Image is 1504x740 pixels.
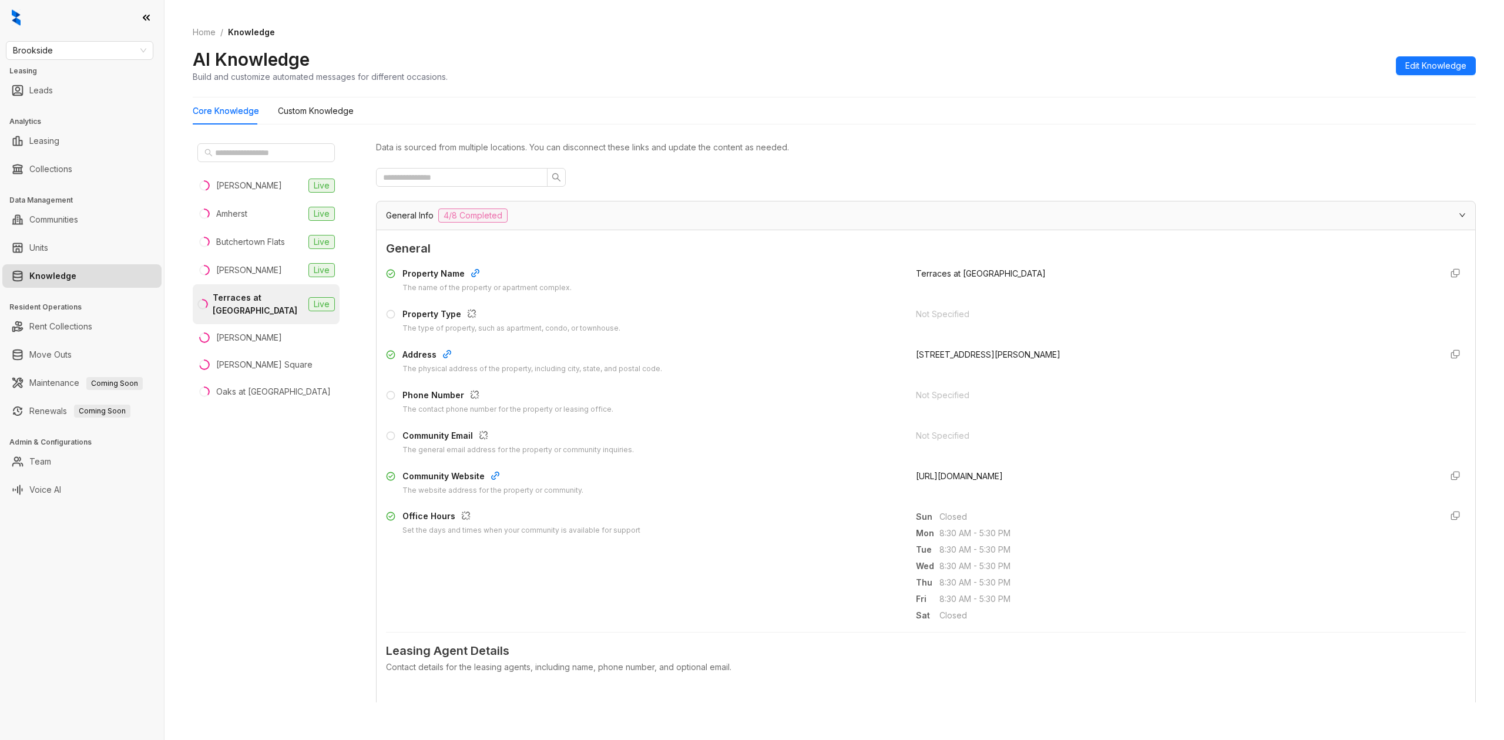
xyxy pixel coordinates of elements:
[29,236,48,260] a: Units
[386,209,434,222] span: General Info
[916,576,939,589] span: Thu
[2,264,162,288] li: Knowledge
[193,70,448,83] div: Build and customize automated messages for different occasions.
[2,371,162,395] li: Maintenance
[216,236,285,248] div: Butchertown Flats
[939,593,1432,606] span: 8:30 AM - 5:30 PM
[86,377,143,390] span: Coming Soon
[939,560,1432,573] span: 8:30 AM - 5:30 PM
[386,661,1466,674] div: Contact details for the leasing agents, including name, phone number, and optional email.
[29,157,72,181] a: Collections
[2,315,162,338] li: Rent Collections
[308,263,335,277] span: Live
[916,471,1003,481] span: [URL][DOMAIN_NAME]
[916,268,1046,278] span: Terraces at [GEOGRAPHIC_DATA]
[916,308,1432,321] div: Not Specified
[402,364,662,375] div: The physical address of the property, including city, state, and postal code.
[29,343,72,366] a: Move Outs
[29,399,130,423] a: RenewalsComing Soon
[216,264,282,277] div: [PERSON_NAME]
[2,236,162,260] li: Units
[402,510,640,525] div: Office Hours
[916,348,1432,361] div: [STREET_ADDRESS][PERSON_NAME]
[2,343,162,366] li: Move Outs
[916,510,939,523] span: Sun
[29,450,51,473] a: Team
[402,323,620,334] div: The type of property, such as apartment, condo, or townhouse.
[1396,56,1476,75] button: Edit Knowledge
[9,195,164,206] h3: Data Management
[12,9,21,26] img: logo
[308,179,335,193] span: Live
[29,264,76,288] a: Knowledge
[377,201,1475,230] div: General Info4/8 Completed
[916,593,939,606] span: Fri
[939,527,1432,540] span: 8:30 AM - 5:30 PM
[1459,211,1466,218] span: expanded
[213,291,304,317] div: Terraces at [GEOGRAPHIC_DATA]
[2,157,162,181] li: Collections
[2,450,162,473] li: Team
[916,543,939,556] span: Tue
[386,240,1466,258] span: General
[939,510,1432,523] span: Closed
[29,79,53,102] a: Leads
[216,358,313,371] div: [PERSON_NAME] Square
[216,179,282,192] div: [PERSON_NAME]
[438,208,508,223] span: 4/8 Completed
[220,26,223,39] li: /
[402,389,613,404] div: Phone Number
[916,609,939,622] span: Sat
[2,129,162,153] li: Leasing
[193,48,310,70] h2: AI Knowledge
[402,445,634,456] div: The general email address for the property or community inquiries.
[193,105,259,117] div: Core Knowledge
[916,429,1432,442] div: Not Specified
[204,149,213,157] span: search
[9,302,164,312] h3: Resident Operations
[402,404,613,415] div: The contact phone number for the property or leasing office.
[402,267,572,282] div: Property Name
[916,389,1432,402] div: Not Specified
[216,331,282,344] div: [PERSON_NAME]
[402,485,583,496] div: The website address for the property or community.
[2,79,162,102] li: Leads
[939,576,1432,589] span: 8:30 AM - 5:30 PM
[386,642,1466,660] span: Leasing Agent Details
[939,543,1432,556] span: 8:30 AM - 5:30 PM
[2,478,162,502] li: Voice AI
[2,399,162,423] li: Renewals
[1405,59,1466,72] span: Edit Knowledge
[29,478,61,502] a: Voice AI
[216,385,331,398] div: Oaks at [GEOGRAPHIC_DATA]
[402,282,572,294] div: The name of the property or apartment complex.
[9,66,164,76] h3: Leasing
[916,560,939,573] span: Wed
[402,525,640,536] div: Set the days and times when your community is available for support
[278,105,354,117] div: Custom Knowledge
[552,173,561,182] span: search
[308,297,335,311] span: Live
[402,470,583,485] div: Community Website
[29,129,59,153] a: Leasing
[2,208,162,231] li: Communities
[308,235,335,249] span: Live
[9,437,164,448] h3: Admin & Configurations
[376,141,1476,154] div: Data is sourced from multiple locations. You can disconnect these links and update the content as...
[13,42,146,59] span: Brookside
[916,527,939,540] span: Mon
[939,609,1432,622] span: Closed
[402,429,634,445] div: Community Email
[402,308,620,323] div: Property Type
[29,208,78,231] a: Communities
[9,116,164,127] h3: Analytics
[74,405,130,418] span: Coming Soon
[228,27,275,37] span: Knowledge
[216,207,247,220] div: Amherst
[29,315,92,338] a: Rent Collections
[308,207,335,221] span: Live
[190,26,218,39] a: Home
[402,348,662,364] div: Address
